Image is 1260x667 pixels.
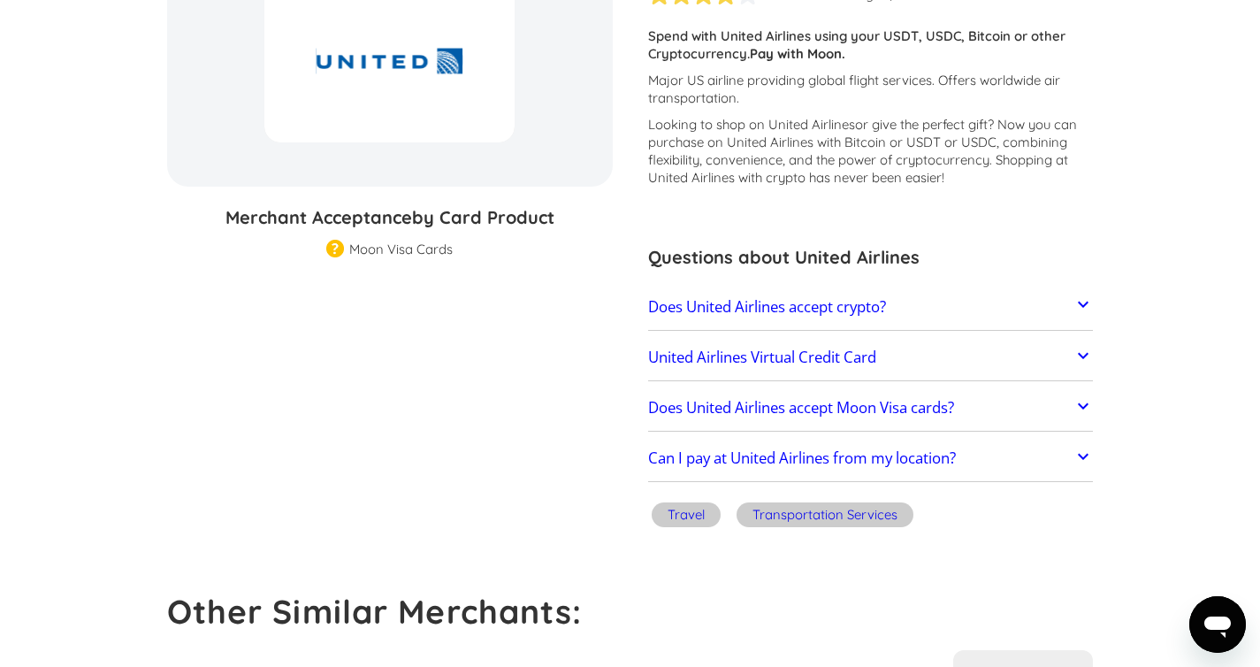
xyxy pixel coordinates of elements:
p: Spend with United Airlines using your USDT, USDC, Bitcoin or other Cryptocurrency. [648,27,1094,63]
a: United Airlines Virtual Credit Card [648,339,1094,376]
h2: United Airlines Virtual Credit Card [648,349,876,366]
a: Does United Airlines accept crypto? [648,288,1094,326]
h2: Does United Airlines accept crypto? [648,298,886,316]
h3: Merchant Acceptance [167,204,613,231]
a: Transportation Services [733,500,917,534]
iframe: Button to launch messaging window [1189,596,1246,653]
span: or give the perfect gift [855,116,988,133]
h2: Can I pay at United Airlines from my location? [648,449,956,467]
p: Major US airline providing global flight services. Offers worldwide air transportation. [648,72,1094,107]
span: by Card Product [412,206,554,228]
h2: Does United Airlines accept Moon Visa cards? [648,399,954,417]
a: Travel [648,500,724,534]
a: Does United Airlines accept Moon Visa cards? [648,389,1094,426]
div: Moon Visa Cards [349,241,453,258]
div: Travel [668,506,705,524]
p: Looking to shop on United Airlines ? Now you can purchase on United Airlines with Bitcoin or USDT... [648,116,1094,187]
div: Transportation Services [752,506,897,524]
strong: Other Similar Merchants: [167,591,583,632]
h3: Questions about United Airlines [648,244,1094,271]
a: Can I pay at United Airlines from my location? [648,441,1094,478]
strong: Pay with Moon. [750,45,845,62]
